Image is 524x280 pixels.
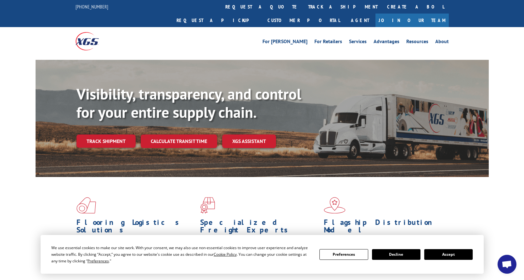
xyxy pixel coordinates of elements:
[319,249,368,260] button: Preferences
[314,39,342,46] a: For Retailers
[372,249,420,260] button: Decline
[424,249,473,260] button: Accept
[214,252,237,257] span: Cookie Policy
[76,84,301,122] b: Visibility, transparency, and control for your entire supply chain.
[262,39,307,46] a: For [PERSON_NAME]
[324,197,346,214] img: xgs-icon-flagship-distribution-model-red
[51,244,312,264] div: We use essential cookies to make our site work. With your consent, we may also use non-essential ...
[222,134,276,148] a: XGS ASSISTANT
[345,14,375,27] a: Agent
[76,134,136,148] a: Track shipment
[324,219,443,237] h1: Flagship Distribution Model
[200,197,215,214] img: xgs-icon-focused-on-flooring-red
[375,14,449,27] a: Join Our Team
[141,134,217,148] a: Calculate transit time
[406,39,428,46] a: Resources
[87,258,109,264] span: Preferences
[498,255,516,274] a: Open chat
[263,14,345,27] a: Customer Portal
[76,219,195,237] h1: Flooring Logistics Solutions
[374,39,399,46] a: Advantages
[435,39,449,46] a: About
[76,197,96,214] img: xgs-icon-total-supply-chain-intelligence-red
[41,235,484,274] div: Cookie Consent Prompt
[349,39,367,46] a: Services
[172,14,263,27] a: Request a pickup
[76,3,108,10] a: [PHONE_NUMBER]
[200,219,319,237] h1: Specialized Freight Experts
